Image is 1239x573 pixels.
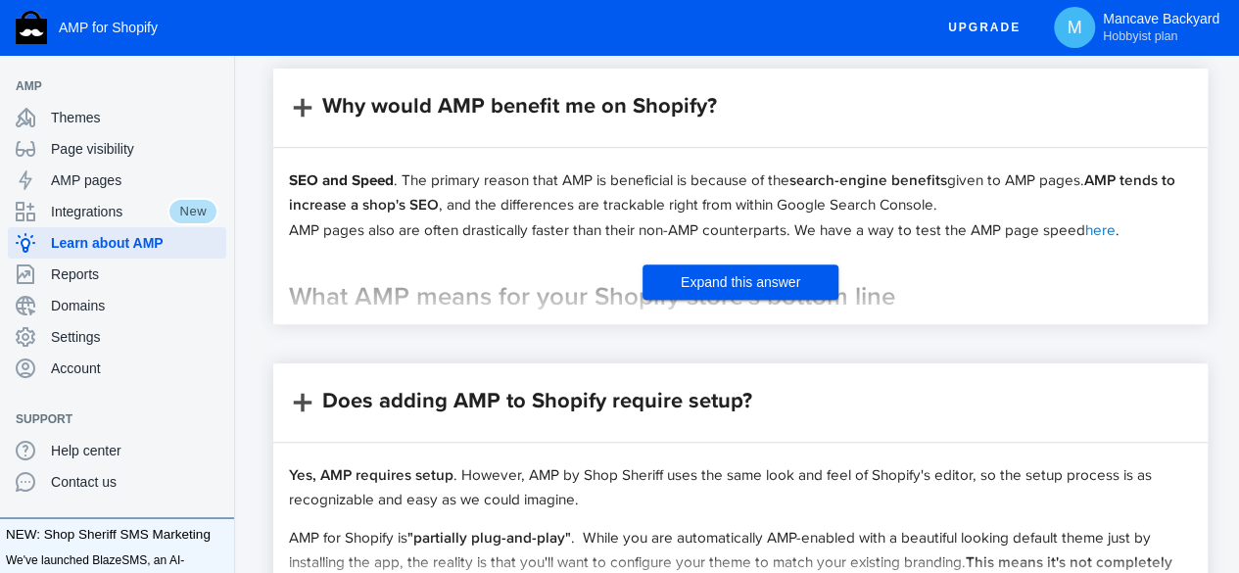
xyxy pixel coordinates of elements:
span: New [167,198,218,225]
img: Shop Sheriff Logo [16,11,47,44]
span: Learn about AMP [51,233,218,253]
b: SEO and Speed [289,168,394,191]
button: Add a sales channel [199,82,230,90]
a: Themes [8,102,226,133]
iframe: Drift Widget Chat Controller [1141,475,1215,549]
span: Settings [51,327,218,347]
a: AMP pages [8,165,226,196]
span: Support [16,409,199,429]
a: Settings [8,321,226,353]
mat-icon: add [288,388,317,417]
button: Expand this answer [643,264,838,300]
span: Domains [51,296,218,315]
button: Add a sales channel [199,415,230,423]
span: Expand this answer [681,274,800,290]
span: Themes [51,108,218,127]
span: Hobbyist plan [1103,28,1177,44]
a: Reports [8,259,226,290]
strong: AMP tends to increase a shop's SEO [289,168,1175,215]
p: AMP pages also are often drastically faster than their non-AMP counterparts. We have a way to tes... [289,217,1192,241]
span: Reports [51,264,218,284]
span: Upgrade [948,10,1021,45]
a: Domains [8,290,226,321]
a: Account [8,353,226,384]
strong: search-engine benefits [789,168,947,191]
span: AMP [16,76,199,96]
span: Help center [51,441,218,460]
strong: "partially plug-and-play" [407,526,571,549]
p: Mancave Backyard [1103,11,1219,44]
span: M [1065,18,1084,37]
a: here [1085,218,1116,240]
span: Page visibility [51,139,218,159]
strong: Yes, AMP requires setup [289,463,453,486]
div: Does adding AMP to Shopify require setup? [322,383,752,417]
a: Learn about AMP [8,227,226,259]
span: AMP pages [51,170,218,190]
a: Contact us [8,466,226,498]
button: Upgrade [932,10,1036,46]
span: Account [51,358,218,378]
span: AMP for Shopify [59,20,158,35]
mat-icon: add [288,93,317,122]
span: Integrations [51,202,167,221]
a: Page visibility [8,133,226,165]
p: . However, AMP by Shop Sheriff uses the same look and feel of Shopify's editor, so the setup proc... [289,462,1192,511]
a: IntegrationsNew [8,196,226,227]
div: Why would AMP benefit me on Shopify? [322,88,717,122]
span: Contact us [51,472,218,492]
